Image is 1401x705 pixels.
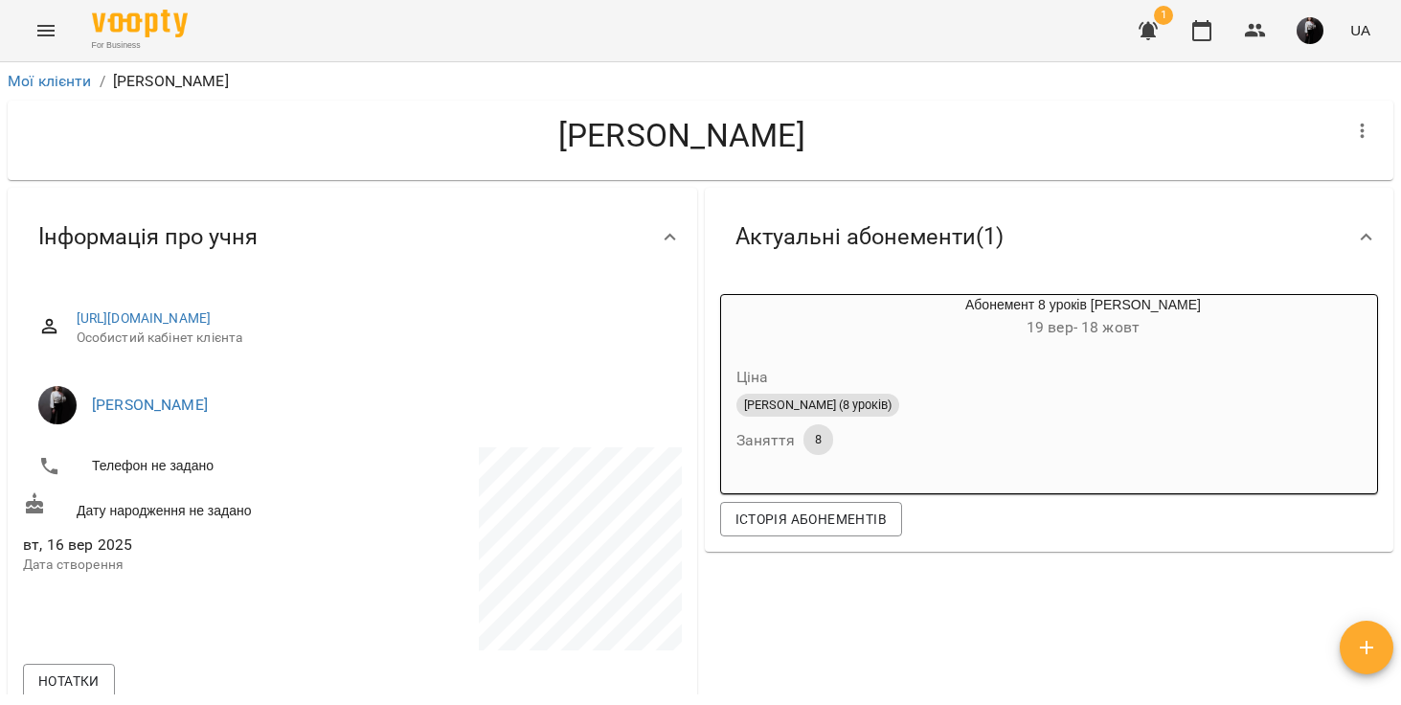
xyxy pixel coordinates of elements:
[1027,318,1140,336] span: 19 вер - 18 жовт
[92,396,208,414] a: [PERSON_NAME]
[735,508,887,531] span: Історія абонементів
[813,295,1354,341] div: Абонемент 8 уроків [PERSON_NAME]
[736,427,796,454] h6: Заняття
[19,489,352,524] div: Дату народження не задано
[735,222,1004,252] span: Актуальні абонементи ( 1 )
[1350,20,1370,40] span: UA
[8,188,697,286] div: Інформація про учня
[100,70,105,93] li: /
[23,447,349,486] li: Телефон не задано
[23,556,349,575] p: Дата створення
[38,386,77,424] img: Анастасія Ніколаєвських
[720,502,902,536] button: Історія абонементів
[736,397,899,414] span: [PERSON_NAME] (8 уроків)
[705,188,1394,286] div: Актуальні абонементи(1)
[23,116,1340,155] h4: [PERSON_NAME]
[38,222,258,252] span: Інформація про учня
[1297,17,1323,44] img: 221398f9b76cea843ea066afa9f58774.jpeg
[8,70,1393,93] nav: breadcrumb
[721,295,813,341] div: Абонемент 8 уроків Індив Дорослі
[1343,12,1378,48] button: UA
[77,310,212,326] a: [URL][DOMAIN_NAME]
[92,10,188,37] img: Voopty Logo
[23,664,115,698] button: Нотатки
[803,431,833,448] span: 8
[113,70,229,93] p: [PERSON_NAME]
[1154,6,1173,25] span: 1
[77,329,667,348] span: Особистий кабінет клієнта
[23,534,349,557] span: вт, 16 вер 2025
[92,39,188,52] span: For Business
[736,364,769,391] h6: Ціна
[23,8,69,54] button: Menu
[8,72,92,90] a: Мої клієнти
[38,670,100,693] span: Нотатки
[721,295,1354,478] button: Абонемент 8 уроків [PERSON_NAME]19 вер- 18 жовтЦіна[PERSON_NAME] (8 уроків)Заняття8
